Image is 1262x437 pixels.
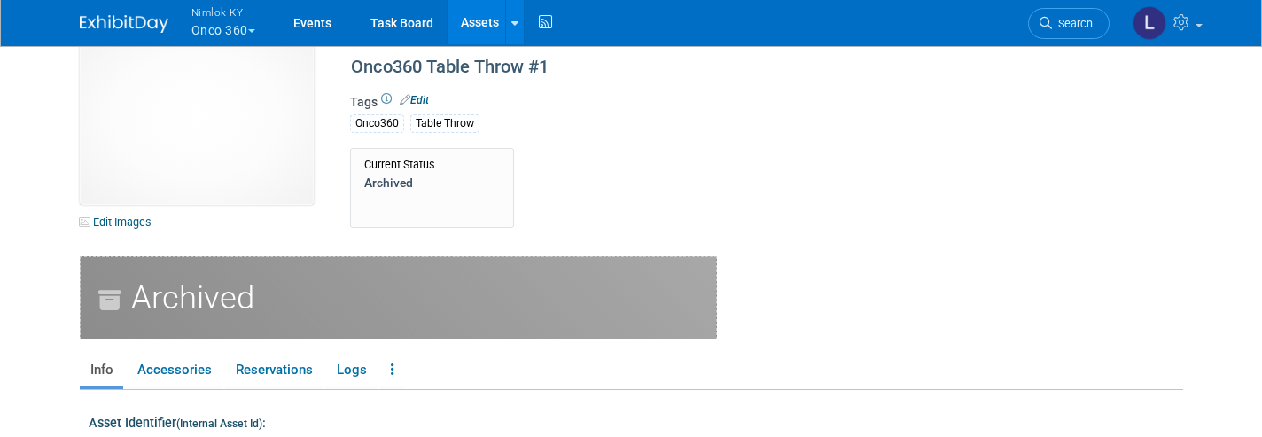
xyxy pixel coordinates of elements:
div: Onco360 Table Throw #1 [345,51,1077,83]
a: Accessories [127,355,222,386]
a: Logs [326,355,377,386]
a: Reservations [225,355,323,386]
a: Edit [400,94,429,106]
img: Luc Schaefer [1133,6,1166,40]
div: Archived [80,256,717,339]
a: Search [1028,8,1110,39]
img: ExhibitDay [80,15,168,33]
small: (Internal Asset Id) [176,417,262,430]
span: Nimlok KY [191,3,255,21]
div: Current Status [364,158,500,172]
img: View Images [80,27,314,205]
span: Search [1052,17,1093,30]
div: Table Throw [410,114,479,133]
div: Archived [364,175,500,191]
div: Tags [350,93,1077,144]
div: Asset Identifier : [89,410,1196,432]
a: Info [80,355,123,386]
div: Onco360 [350,114,404,133]
a: Edit Images [80,211,159,233]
